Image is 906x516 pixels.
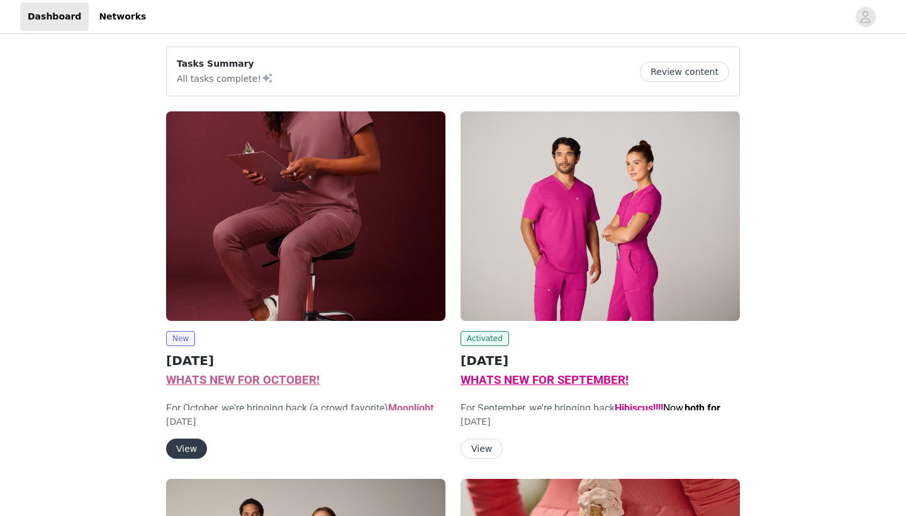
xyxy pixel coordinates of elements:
[166,373,320,387] span: WHATS NEW FOR OCTOBER!
[166,417,196,427] span: [DATE]
[177,70,274,86] p: All tasks complete!
[91,3,154,31] a: Networks
[461,111,740,321] img: Fabletics Scrubs
[166,331,195,346] span: New
[166,111,445,321] img: Fabletics Scrubs
[166,351,445,370] h2: [DATE]
[166,444,207,454] a: View
[461,402,732,444] span: For September, we're bringing back
[461,439,503,459] button: View
[461,331,509,346] span: Activated
[20,3,89,31] a: Dashboard
[166,402,442,429] span: For October, we're bringing back (a crowd favorite)
[461,444,503,454] a: View
[640,62,729,82] button: Review content
[177,57,274,70] p: Tasks Summary
[166,439,207,459] button: View
[461,373,629,387] span: WHATS NEW FOR SEPTEMBER!
[461,351,740,370] h2: [DATE]
[461,417,490,427] span: [DATE]
[859,7,871,27] div: avatar
[615,402,663,414] strong: Hibiscus!!!!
